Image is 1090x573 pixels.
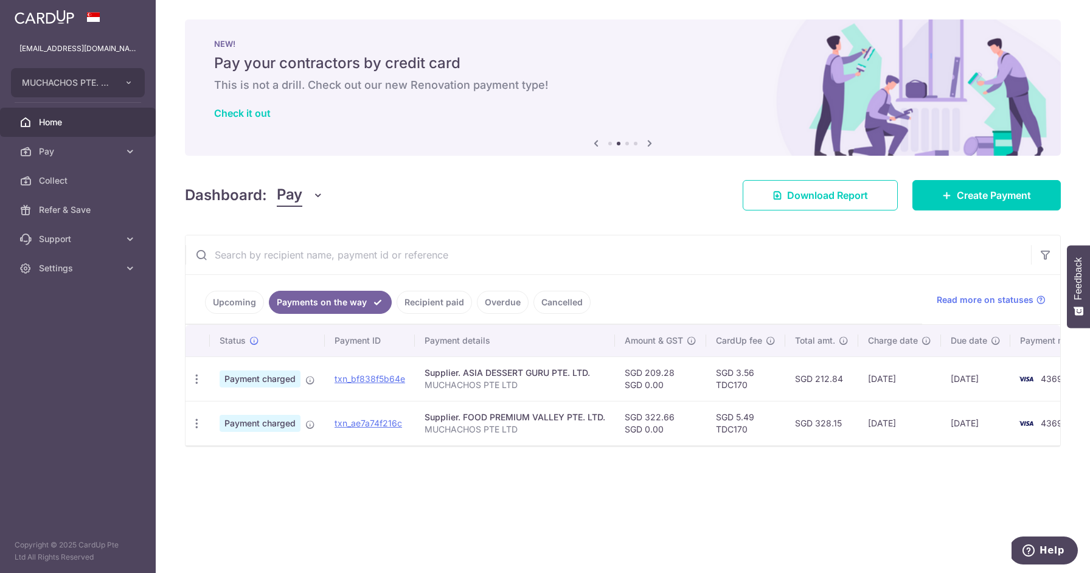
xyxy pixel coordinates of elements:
[185,19,1061,156] img: Renovation banner
[185,184,267,206] h4: Dashboard:
[706,401,785,445] td: SGD 5.49 TDC170
[912,180,1061,210] a: Create Payment
[220,335,246,347] span: Status
[1014,416,1038,431] img: Bank Card
[937,294,1046,306] a: Read more on statuses
[214,39,1032,49] p: NEW!
[277,184,302,207] span: Pay
[477,291,529,314] a: Overdue
[1014,372,1038,386] img: Bank Card
[39,116,119,128] span: Home
[39,204,119,216] span: Refer & Save
[785,356,858,401] td: SGD 212.84
[39,233,119,245] span: Support
[625,335,683,347] span: Amount & GST
[220,370,300,387] span: Payment charged
[1073,257,1084,300] span: Feedback
[39,175,119,187] span: Collect
[39,145,119,158] span: Pay
[397,291,472,314] a: Recipient paid
[868,335,918,347] span: Charge date
[1067,245,1090,328] button: Feedback - Show survey
[425,423,605,436] p: MUCHACHOS PTE LTD
[335,418,402,428] a: txn_ae7a74f216c
[1012,537,1078,567] iframe: Opens a widget where you can find more information
[1041,418,1063,428] span: 4369
[186,235,1031,274] input: Search by recipient name, payment id or reference
[743,180,898,210] a: Download Report
[858,356,941,401] td: [DATE]
[533,291,591,314] a: Cancelled
[795,335,835,347] span: Total amt.
[941,356,1010,401] td: [DATE]
[937,294,1033,306] span: Read more on statuses
[277,184,324,207] button: Pay
[22,77,112,89] span: MUCHACHOS PTE. LTD.
[425,411,605,423] div: Supplier. FOOD PREMIUM VALLEY PTE. LTD.
[15,10,74,24] img: CardUp
[415,325,615,356] th: Payment details
[716,335,762,347] span: CardUp fee
[425,367,605,379] div: Supplier. ASIA DESSERT GURU PTE. LTD.
[1041,373,1063,384] span: 4369
[425,379,605,391] p: MUCHACHOS PTE LTD
[11,68,145,97] button: MUCHACHOS PTE. LTD.
[214,54,1032,73] h5: Pay your contractors by credit card
[951,335,987,347] span: Due date
[941,401,1010,445] td: [DATE]
[205,291,264,314] a: Upcoming
[785,401,858,445] td: SGD 328.15
[214,107,271,119] a: Check it out
[706,356,785,401] td: SGD 3.56 TDC170
[335,373,405,384] a: txn_bf838f5b64e
[19,43,136,55] p: [EMAIL_ADDRESS][DOMAIN_NAME]
[957,188,1031,203] span: Create Payment
[269,291,392,314] a: Payments on the way
[858,401,941,445] td: [DATE]
[39,262,119,274] span: Settings
[615,356,706,401] td: SGD 209.28 SGD 0.00
[325,325,415,356] th: Payment ID
[220,415,300,432] span: Payment charged
[214,78,1032,92] h6: This is not a drill. Check out our new Renovation payment type!
[787,188,868,203] span: Download Report
[615,401,706,445] td: SGD 322.66 SGD 0.00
